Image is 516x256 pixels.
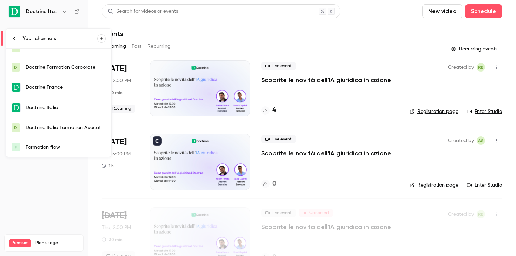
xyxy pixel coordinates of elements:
img: Doctrine Italia [12,103,20,112]
div: Formation flow [26,144,106,151]
div: Doctrine France [26,84,106,91]
span: F [15,144,17,150]
div: Doctrine Italia [26,104,106,111]
img: Doctrine France [12,83,20,92]
div: Doctrine Italia Formation Avocat [26,124,106,131]
div: Your channels [23,35,97,42]
div: Doctrine Formation Corporate [26,64,106,71]
span: D [14,64,17,70]
span: D [14,124,17,131]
